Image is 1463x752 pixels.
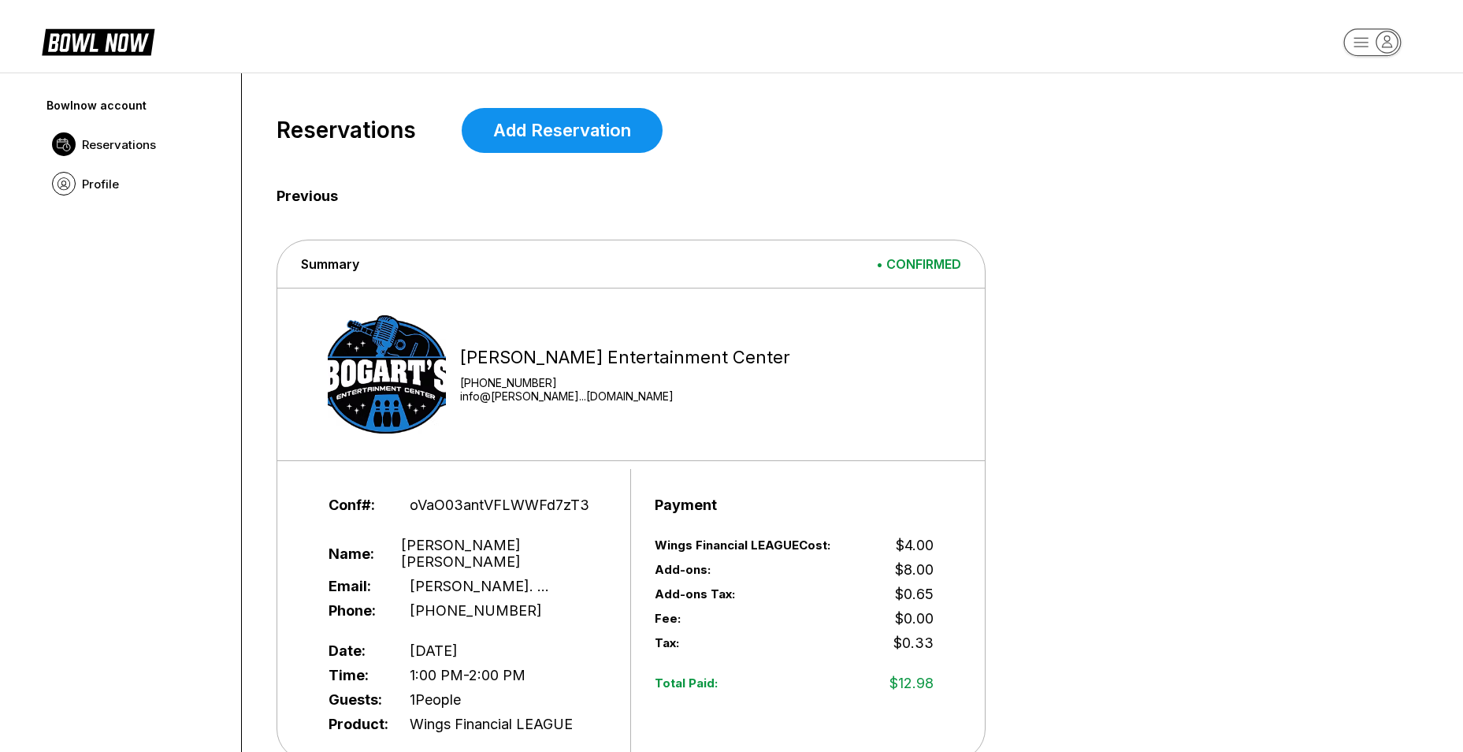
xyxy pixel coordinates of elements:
span: Wings Financial LEAGUE [410,716,573,732]
span: oVaO03antVFLWWFd7zT3 [410,497,589,513]
span: [PHONE_NUMBER] [410,602,542,619]
span: Add-ons Tax: [655,586,794,601]
span: $0.33 [893,635,934,651]
span: Wings Financial LEAGUE Cost: [655,538,850,553]
span: Reservations [277,117,416,143]
span: [DATE] [410,642,458,659]
span: Reservations [82,137,156,152]
span: Name: [329,545,376,562]
img: Bogart's Entertainment Center [328,315,446,434]
span: Guests: [329,691,384,708]
span: Email: [329,578,384,594]
a: Add Reservation [462,108,663,153]
span: Add-ons: [655,562,794,577]
span: $0.65 [895,586,934,602]
span: • CONFIRMED [876,256,961,272]
span: Product: [329,716,384,732]
span: Conf#: [329,497,384,513]
span: 1 People [410,691,461,708]
span: Tax: [655,635,850,650]
span: $4.00 [896,537,934,553]
div: [PERSON_NAME] Entertainment Center [460,347,790,368]
span: $0.00 [895,610,934,627]
span: 1:00 PM - 2:00 PM [410,667,525,683]
span: Profile [82,177,119,192]
a: Profile [44,164,228,203]
span: Phone: [329,602,384,619]
span: Summary [301,256,359,272]
a: info@[PERSON_NAME]...[DOMAIN_NAME] [460,389,790,403]
span: Payment [655,497,711,513]
div: [PHONE_NUMBER] [460,376,790,389]
span: Total Paid: [655,676,850,691]
span: Time: [329,667,384,683]
span: Previous [277,188,1397,205]
span: Date: [329,642,384,659]
span: $8.00 [895,561,934,578]
span: $12.98 [889,675,934,691]
div: Bowlnow account [46,99,226,112]
span: Fee: [655,611,794,626]
span: [PERSON_NAME]. ... [410,578,549,594]
span: [PERSON_NAME] [PERSON_NAME] [401,537,607,570]
a: Reservations [44,125,228,164]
